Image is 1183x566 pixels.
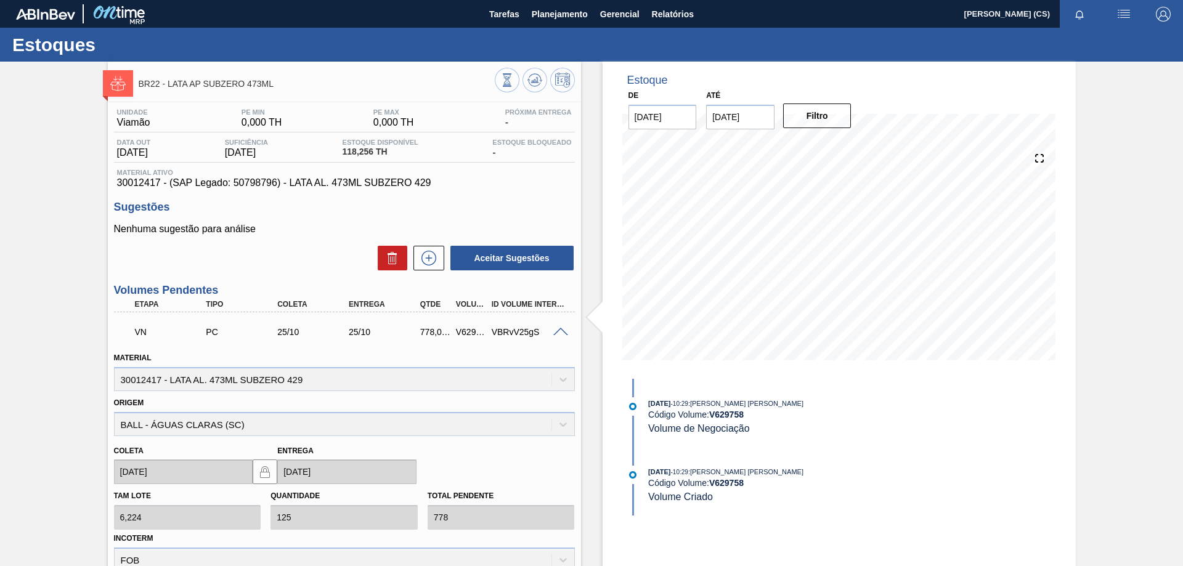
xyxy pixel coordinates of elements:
label: Incoterm [114,534,153,543]
strong: V 629758 [709,478,744,488]
label: Tam lote [114,491,151,500]
span: Planejamento [532,7,588,22]
img: atual [629,471,636,479]
span: PE MAX [373,108,414,116]
strong: V 629758 [709,410,744,419]
label: Quantidade [270,491,320,500]
div: - [502,108,575,128]
span: Data out [117,139,151,146]
span: Material ativo [117,169,572,176]
button: Visão Geral dos Estoques [495,68,519,92]
span: Relatórios [652,7,694,22]
div: Aceitar Sugestões [444,245,575,272]
div: V629758 [453,327,490,337]
span: Suficiência [225,139,268,146]
span: Próxima Entrega [505,108,572,116]
img: locked [258,464,272,479]
span: Volume de Negociação [648,423,750,434]
span: Unidade [117,108,150,116]
input: dd/mm/yyyy [628,105,697,129]
span: - 10:29 [671,400,688,407]
div: Etapa [132,300,212,309]
label: De [628,91,639,100]
p: Nenhuma sugestão para análise [114,224,575,235]
span: 0,000 TH [373,117,414,128]
label: Coleta [114,447,144,455]
span: Volume Criado [648,491,713,502]
div: 778,000 [417,327,454,337]
span: Estoque Disponível [343,139,418,146]
span: [DATE] [648,400,670,407]
h3: Volumes Pendentes [114,284,575,297]
button: Filtro [783,103,852,128]
input: dd/mm/yyyy [114,459,253,484]
label: Material [114,354,152,362]
button: Programar Estoque [550,68,575,92]
h1: Estoques [12,38,231,52]
span: : [PERSON_NAME] [PERSON_NAME] [688,468,803,475]
img: userActions [1116,7,1131,22]
div: 25/10/2025 [346,327,426,337]
span: - 10:29 [671,469,688,475]
img: TNhmsLtSVTkK8tSr43FrP2fwEKptu5GPRR3wAAAABJRU5ErkJggg== [16,9,75,20]
div: Estoque [627,74,668,87]
div: Entrega [346,300,426,309]
span: [DATE] [648,468,670,475]
img: Logout [1156,7,1171,22]
div: Qtde [417,300,454,309]
div: Coleta [274,300,354,309]
input: dd/mm/yyyy [277,459,417,484]
label: Até [706,91,720,100]
span: Tarefas [489,7,519,22]
div: Volume Portal [453,300,490,309]
div: VBRvV25gS [489,327,569,337]
span: 0,000 TH [242,117,282,128]
div: Id Volume Interno [489,300,569,309]
div: 25/10/2025 [274,327,354,337]
img: Ícone [110,76,126,91]
label: Entrega [277,447,314,455]
img: atual [629,403,636,410]
h3: Sugestões [114,201,575,214]
span: Estoque Bloqueado [492,139,571,146]
div: Pedido de Compra [203,327,283,337]
input: dd/mm/yyyy [706,105,774,129]
div: - [489,139,574,158]
span: 30012417 - (SAP Legado: 50798796) - LATA AL. 473ML SUBZERO 429 [117,177,572,188]
div: Nova sugestão [407,246,444,270]
div: Código Volume: [648,410,941,419]
span: [DATE] [225,147,268,158]
label: Total pendente [428,491,494,500]
span: Viamão [117,117,150,128]
span: 118,256 TH [343,147,418,156]
span: : [PERSON_NAME] [PERSON_NAME] [688,400,803,407]
button: Aceitar Sugestões [450,246,574,270]
span: Gerencial [600,7,640,22]
label: Origem [114,398,144,407]
button: Notificações [1060,6,1099,23]
div: Volume de Negociação [132,318,212,346]
button: Atualizar Gráfico [522,68,547,92]
div: Código Volume: [648,478,941,488]
span: [DATE] [117,147,151,158]
span: PE MIN [242,108,282,116]
button: locked [253,459,277,484]
div: Tipo [203,300,283,309]
div: Excluir Sugestões [372,246,407,270]
p: VN [135,327,209,337]
span: BR22 - LATA AP SUBZERO 473ML [139,79,495,89]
